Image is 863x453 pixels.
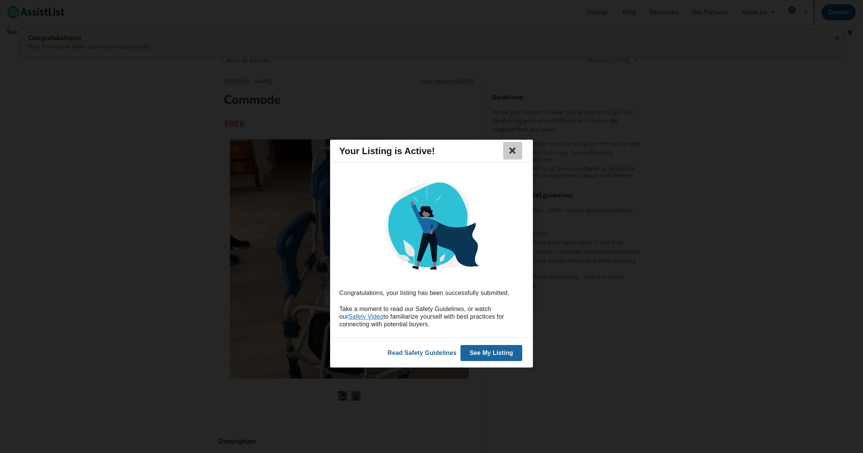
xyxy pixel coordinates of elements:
[376,172,487,283] img: post_success
[348,313,383,320] a: Safety Video
[460,345,522,361] button: See My Listing
[339,140,435,162] div: Your Listing is Active!
[339,305,524,328] div: Take a moment to read our Safety Guidelines, or watch our to familiarize yourself with best pract...
[339,289,524,297] div: Congratulations, your listing has been successfully submitted.
[388,349,457,356] a: Read Safety Guidelines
